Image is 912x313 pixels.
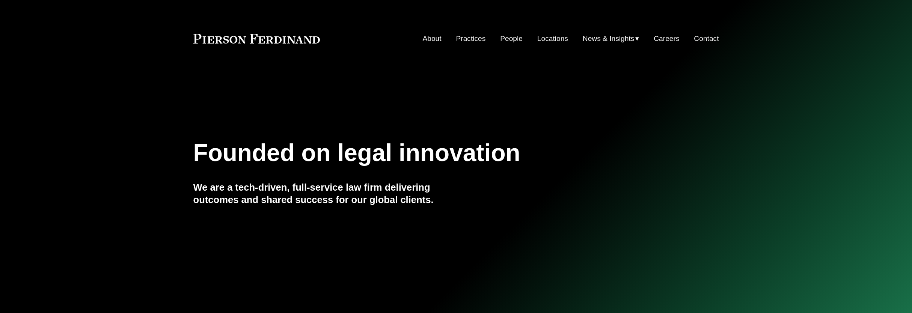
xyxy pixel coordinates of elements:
[583,32,635,45] span: News & Insights
[654,32,679,46] a: Careers
[537,32,568,46] a: Locations
[694,32,719,46] a: Contact
[193,181,456,206] h4: We are a tech-driven, full-service law firm delivering outcomes and shared success for our global...
[583,32,639,46] a: folder dropdown
[422,32,441,46] a: About
[193,139,632,167] h1: Founded on legal innovation
[456,32,485,46] a: Practices
[500,32,523,46] a: People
